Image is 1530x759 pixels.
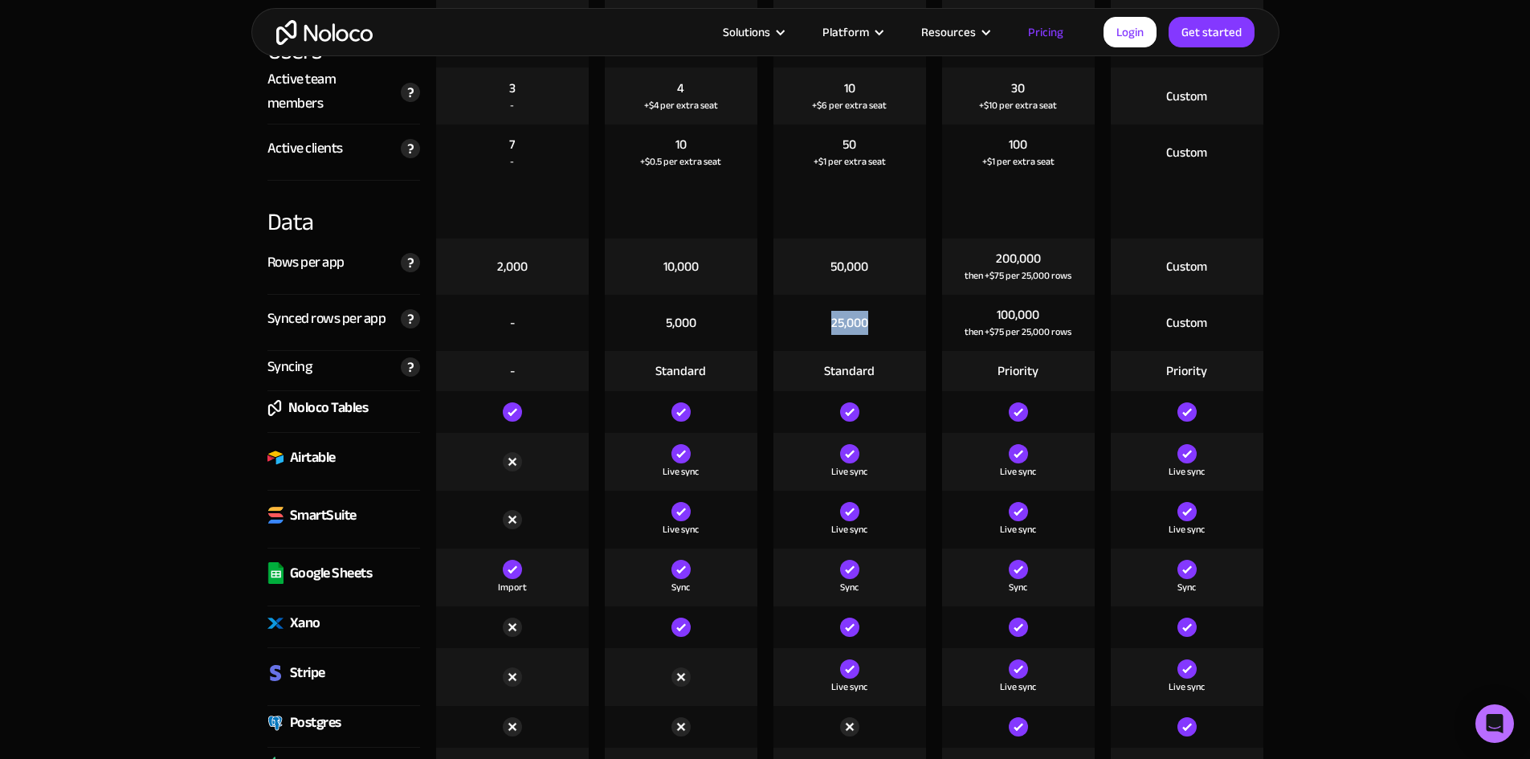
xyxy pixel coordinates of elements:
[996,250,1041,267] div: 200,000
[1475,704,1514,743] div: Open Intercom Messenger
[921,22,976,43] div: Resources
[1000,463,1036,479] div: Live sync
[640,153,721,169] div: +$0.5 per extra seat
[831,679,867,695] div: Live sync
[497,258,528,275] div: 2,000
[814,153,886,169] div: +$1 per extra seat
[498,579,527,595] div: Import
[675,136,687,153] div: 10
[998,362,1038,380] div: Priority
[1166,144,1207,161] div: Custom
[267,137,343,161] div: Active clients
[663,258,699,275] div: 10,000
[1011,80,1025,97] div: 30
[1166,362,1207,380] div: Priority
[276,20,373,45] a: home
[831,521,867,537] div: Live sync
[723,22,770,43] div: Solutions
[290,446,336,470] div: Airtable
[824,362,875,380] div: Standard
[843,136,856,153] div: 50
[290,504,357,528] div: SmartSuite
[1169,17,1255,47] a: Get started
[267,307,386,331] div: Synced rows per app
[812,97,887,113] div: +$6 per extra seat
[1177,579,1196,595] div: Sync
[267,67,393,116] div: Active team members
[267,181,420,239] div: Data
[510,153,514,169] div: -
[290,611,320,635] div: Xano
[663,463,699,479] div: Live sync
[831,463,867,479] div: Live sync
[290,561,373,586] div: Google Sheets
[510,97,514,113] div: -
[1166,314,1207,332] div: Custom
[666,314,696,332] div: 5,000
[290,711,341,735] div: Postgres
[671,579,690,595] div: Sync
[965,324,1071,340] div: then +$75 per 25,000 rows
[1104,17,1157,47] a: Login
[982,153,1055,169] div: +$1 per extra seat
[901,22,1008,43] div: Resources
[267,355,312,379] div: Syncing
[288,396,369,420] div: Noloco Tables
[830,258,868,275] div: 50,000
[703,22,802,43] div: Solutions
[831,314,868,332] div: 25,000
[1166,88,1207,105] div: Custom
[510,362,515,380] div: -
[267,251,345,275] div: Rows per app
[677,80,684,97] div: 4
[1009,136,1027,153] div: 100
[1000,521,1036,537] div: Live sync
[997,306,1039,324] div: 100,000
[1169,463,1205,479] div: Live sync
[979,97,1057,113] div: +$10 per extra seat
[1008,22,1083,43] a: Pricing
[1169,679,1205,695] div: Live sync
[1166,258,1207,275] div: Custom
[509,136,515,153] div: 7
[844,80,855,97] div: 10
[965,267,1071,284] div: then +$75 per 25,000 rows
[1009,579,1027,595] div: Sync
[663,521,699,537] div: Live sync
[509,80,516,97] div: 3
[822,22,869,43] div: Platform
[290,661,325,685] div: Stripe
[644,97,718,113] div: +$4 per extra seat
[510,314,515,332] div: -
[1000,679,1036,695] div: Live sync
[655,362,706,380] div: Standard
[1169,521,1205,537] div: Live sync
[802,22,901,43] div: Platform
[840,579,859,595] div: Sync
